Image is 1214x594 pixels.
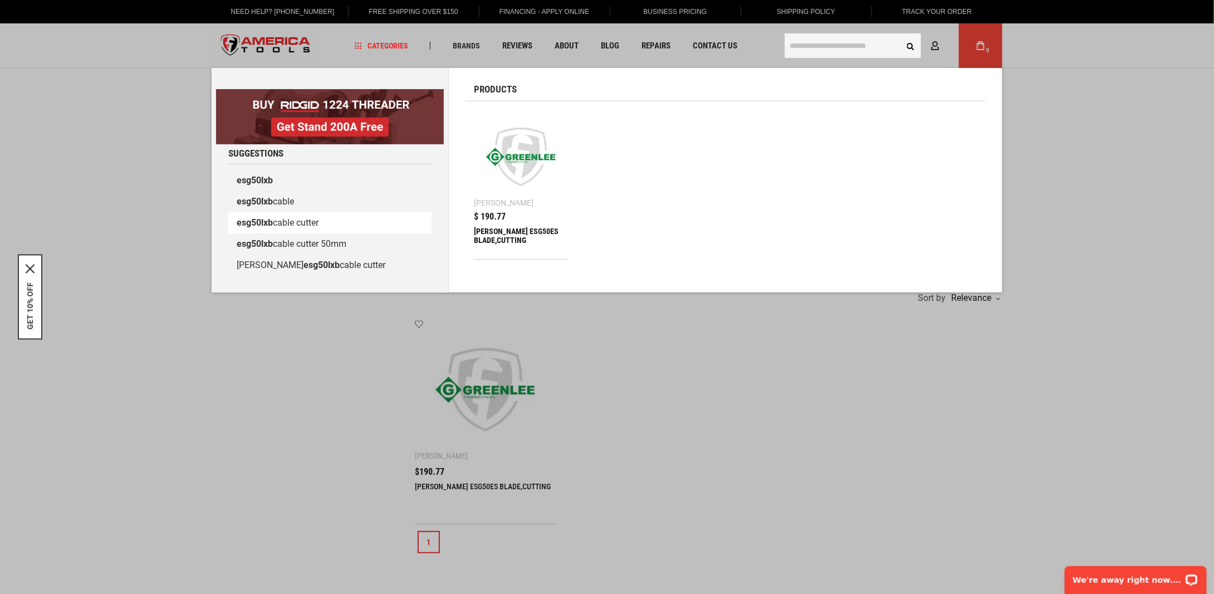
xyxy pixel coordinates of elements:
[474,85,517,94] span: Products
[350,38,413,53] a: Categories
[900,35,921,56] button: Search
[237,217,273,228] b: esg50lxb
[216,89,444,144] img: BOGO: Buy RIDGID® 1224 Threader, Get Stand 200A Free!
[26,265,35,274] svg: close icon
[237,238,273,249] b: esg50lxb
[228,149,283,158] span: Suggestions
[228,233,432,255] a: esg50lxbcable cutter 50mm
[26,265,35,274] button: Close
[474,227,568,254] div: Greenlee ESG50ES BLADE,CUTTING
[355,42,408,50] span: Categories
[228,255,432,276] a: [PERSON_NAME]esg50lxbcable cutter
[237,175,273,186] b: esg50lxb
[479,115,562,198] img: Greenlee ESG50ES BLADE,CUTTING
[237,196,273,207] b: esg50lxb
[303,260,340,270] b: esg50lxb
[26,283,35,330] button: GET 10% OFF
[1058,559,1214,594] iframe: LiveChat chat widget
[453,42,480,50] span: Brands
[228,212,432,233] a: esg50lxbcable cutter
[228,191,432,212] a: esg50lxbcable
[448,38,485,53] a: Brands
[474,199,533,207] div: [PERSON_NAME]
[216,89,444,98] a: BOGO: Buy RIDGID® 1224 Threader, Get Stand 200A Free!
[474,110,568,259] a: Greenlee ESG50ES BLADE,CUTTING [PERSON_NAME] $ 190.77 [PERSON_NAME] ESG50ES BLADE,CUTTING
[474,212,506,221] span: $ 190.77
[228,170,432,191] a: esg50lxb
